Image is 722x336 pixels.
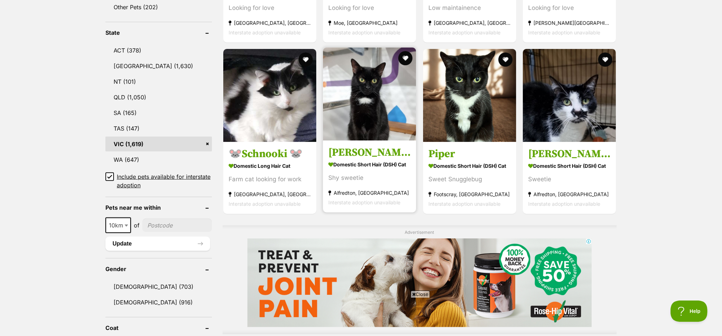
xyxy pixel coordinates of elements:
div: Advertisement [223,225,617,334]
a: Include pets available for interstate adoption [105,172,212,189]
a: [PERSON_NAME] Domestic Short Hair (DSH) Cat Shy sweetie Alfredton, [GEOGRAPHIC_DATA] Interstate a... [323,141,416,213]
strong: [PERSON_NAME][GEOGRAPHIC_DATA], [GEOGRAPHIC_DATA] [528,18,611,27]
span: 10km [106,220,130,230]
img: 🐭Schnooki 🐭 - Domestic Long Hair Cat [223,49,316,142]
img: Piper - Domestic Short Hair (DSH) Cat [423,49,516,142]
span: Interstate adoption unavailable [229,201,301,207]
input: postcode [142,219,212,232]
div: Farm cat looking for work [229,175,311,184]
div: Looking for love [328,3,411,12]
strong: Footscray, [GEOGRAPHIC_DATA] [428,189,511,199]
span: Close [411,291,430,298]
span: Interstate adoption unavailable [328,199,400,205]
span: of [134,221,140,230]
button: favourite [299,53,313,67]
a: Piper Domestic Short Hair (DSH) Cat Sweet Snugglebug Footscray, [GEOGRAPHIC_DATA] Interstate adop... [423,142,516,214]
h3: 🐭Schnooki 🐭 [229,147,311,161]
a: [DEMOGRAPHIC_DATA] (703) [105,279,212,294]
a: [PERSON_NAME] Domestic Short Hair (DSH) Cat Sweetie Alfredton, [GEOGRAPHIC_DATA] Interstate adopt... [523,142,616,214]
span: 10km [105,217,131,233]
a: VIC (1,619) [105,137,212,152]
h3: [PERSON_NAME] [328,146,411,159]
div: Shy sweetie [328,173,411,183]
strong: Domestic Short Hair (DSH) Cat [328,159,411,170]
header: State [105,29,212,36]
span: Include pets available for interstate adoption [117,172,212,189]
button: Update [105,237,210,251]
strong: Alfredton, [GEOGRAPHIC_DATA] [328,188,411,198]
strong: [GEOGRAPHIC_DATA], [GEOGRAPHIC_DATA] [229,18,311,27]
a: QLD (1,050) [105,90,212,105]
div: Looking for love [229,3,311,12]
span: Interstate adoption unavailable [528,201,600,207]
img: Becky - Domestic Short Hair (DSH) Cat [523,49,616,142]
span: Interstate adoption unavailable [428,201,501,207]
a: SA (165) [105,105,212,120]
a: ACT (378) [105,43,212,58]
h3: [PERSON_NAME] [528,147,611,161]
header: Gender [105,266,212,272]
span: Interstate adoption unavailable [229,29,301,35]
img: Samantha - Domestic Short Hair (DSH) Cat [323,48,416,141]
iframe: Advertisement [247,238,592,327]
a: NT (101) [105,74,212,89]
header: Coat [105,325,212,331]
strong: Domestic Short Hair (DSH) Cat [528,161,611,171]
a: WA (647) [105,152,212,167]
button: favourite [498,53,513,67]
span: Interstate adoption unavailable [528,29,600,35]
h3: Piper [428,147,511,161]
div: Sweetie [528,175,611,184]
strong: Domestic Short Hair (DSH) Cat [428,161,511,171]
iframe: Advertisement [189,301,533,332]
button: favourite [598,53,612,67]
strong: Moe, [GEOGRAPHIC_DATA] [328,18,411,27]
strong: [GEOGRAPHIC_DATA], [GEOGRAPHIC_DATA] [428,18,511,27]
a: [DEMOGRAPHIC_DATA] (916) [105,295,212,310]
span: Interstate adoption unavailable [328,29,400,35]
iframe: Help Scout Beacon - Open [671,301,708,322]
span: Interstate adoption unavailable [428,29,501,35]
div: Sweet Snugglebug [428,175,511,184]
button: favourite [399,51,413,65]
a: [GEOGRAPHIC_DATA] (1,630) [105,59,212,73]
a: TAS (147) [105,121,212,136]
a: 🐭Schnooki 🐭 Domestic Long Hair Cat Farm cat looking for work [GEOGRAPHIC_DATA], [GEOGRAPHIC_DATA]... [223,142,316,214]
header: Pets near me within [105,204,212,211]
strong: Alfredton, [GEOGRAPHIC_DATA] [528,189,611,199]
strong: [GEOGRAPHIC_DATA], [GEOGRAPHIC_DATA] [229,189,311,199]
strong: Domestic Long Hair Cat [229,161,311,171]
div: Looking for love [528,3,611,12]
div: Low maintainence [428,3,511,12]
